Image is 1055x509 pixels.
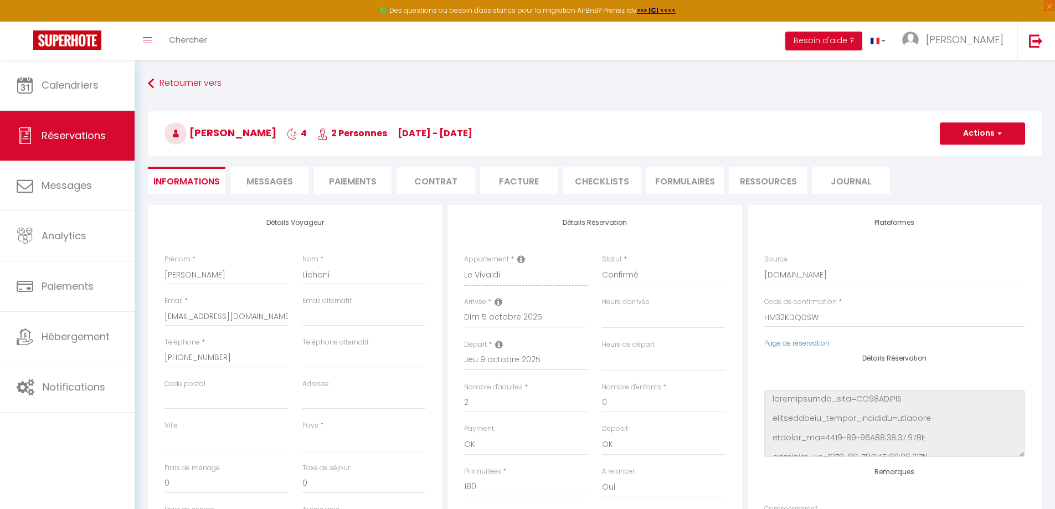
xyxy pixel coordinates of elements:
[169,34,207,45] span: Chercher
[646,167,724,194] li: FORMULAIRES
[42,229,86,243] span: Analytics
[33,30,101,50] img: Super Booking
[42,78,99,92] span: Calendriers
[302,420,318,431] label: Pays
[464,254,509,265] label: Appartement
[637,6,676,15] a: >>> ICI <<<<
[894,22,1017,60] a: ... [PERSON_NAME]
[43,380,105,394] span: Notifications
[317,127,387,140] span: 2 Personnes
[464,297,486,307] label: Arrivée
[764,338,830,348] a: Page de réservation
[314,167,392,194] li: Paiements
[940,122,1025,145] button: Actions
[563,167,641,194] li: CHECKLISTS
[764,297,837,307] label: Code de confirmation
[902,32,919,48] img: ...
[164,463,220,474] label: Frais de ménage
[764,354,1025,362] h4: Détails Réservation
[602,297,650,307] label: Heure d'arrivée
[164,254,191,265] label: Prénom
[302,296,352,306] label: Email alternatif
[302,379,329,389] label: Adresse
[42,128,106,142] span: Réservations
[397,167,475,194] li: Contrat
[464,424,494,434] label: Payment
[1029,34,1043,48] img: logout
[926,33,1003,47] span: [PERSON_NAME]
[302,463,350,474] label: Taxe de séjour
[164,337,200,348] label: Téléphone
[602,382,661,393] label: Nombre d'enfants
[42,178,92,192] span: Messages
[764,468,1025,476] h4: Remarques
[164,126,276,140] span: [PERSON_NAME]
[164,219,425,227] h4: Détails Voyageur
[602,340,655,350] label: Heure de départ
[148,74,1042,94] a: Retourner vers
[785,32,862,50] button: Besoin d'aide ?
[764,219,1025,227] h4: Plateformes
[164,420,178,431] label: Ville
[464,219,725,227] h4: Détails Réservation
[302,254,318,265] label: Nom
[602,254,622,265] label: Statut
[302,337,369,348] label: Téléphone alternatif
[812,167,890,194] li: Journal
[164,379,205,389] label: Code postal
[164,296,183,306] label: Email
[464,340,487,350] label: Départ
[729,167,807,194] li: Ressources
[480,167,558,194] li: Facture
[464,382,523,393] label: Nombre d'adultes
[602,466,635,477] label: A relancer
[42,330,110,343] span: Hébergement
[602,424,628,434] label: Deposit
[398,127,472,140] span: [DATE] - [DATE]
[42,279,94,293] span: Paiements
[287,127,307,140] span: 4
[148,167,225,194] li: Informations
[764,254,788,265] label: Source
[246,175,293,188] span: Messages
[464,466,501,477] label: Prix nuitées
[161,22,215,60] a: Chercher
